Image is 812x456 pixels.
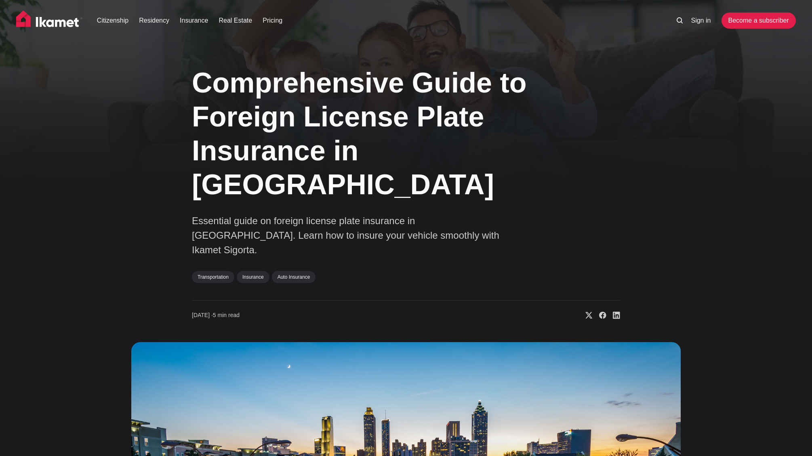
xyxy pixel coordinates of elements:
[192,66,539,202] h1: Comprehensive Guide to Foreign License Plate Insurance in [GEOGRAPHIC_DATA]
[606,311,620,319] a: Share on Linkedin
[593,311,606,319] a: Share on Facebook
[263,16,282,25] a: Pricing
[192,214,515,257] p: Essential guide on foreign license plate insurance in [GEOGRAPHIC_DATA]. Learn how to insure your...
[192,312,213,318] span: [DATE] ∙
[237,271,269,283] a: Insurance
[192,311,240,319] time: 5 min read
[722,13,796,29] a: Become a subscriber
[192,271,234,283] a: Transportation
[691,16,711,25] a: Sign in
[579,311,593,319] a: Share on X
[97,16,128,25] a: Citizenship
[219,16,252,25] a: Real Estate
[180,16,208,25] a: Insurance
[139,16,169,25] a: Residency
[16,11,82,31] img: Ikamet home
[272,271,316,283] a: Auto Insurance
